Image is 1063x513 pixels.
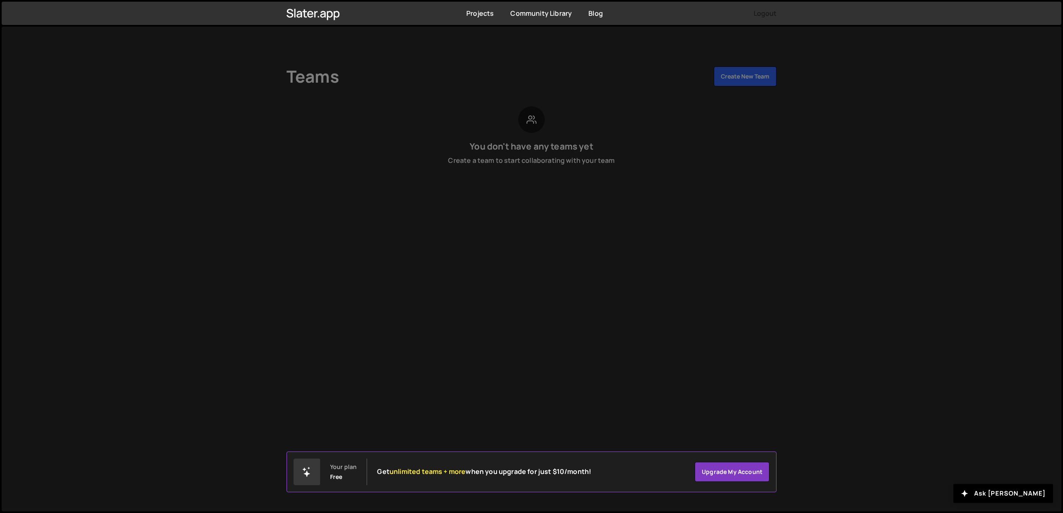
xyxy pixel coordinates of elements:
button: Ask [PERSON_NAME] [953,484,1053,503]
button: Logout [754,6,776,21]
span: unlimited teams + more [389,467,466,476]
div: Your plan [330,464,357,470]
div: Free [330,474,343,480]
a: Community Library [510,9,572,18]
a: Blog [588,9,603,18]
a: Projects [466,9,494,18]
h2: Get when you upgrade for just $10/month! [377,468,591,476]
a: Upgrade my account [695,462,769,482]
